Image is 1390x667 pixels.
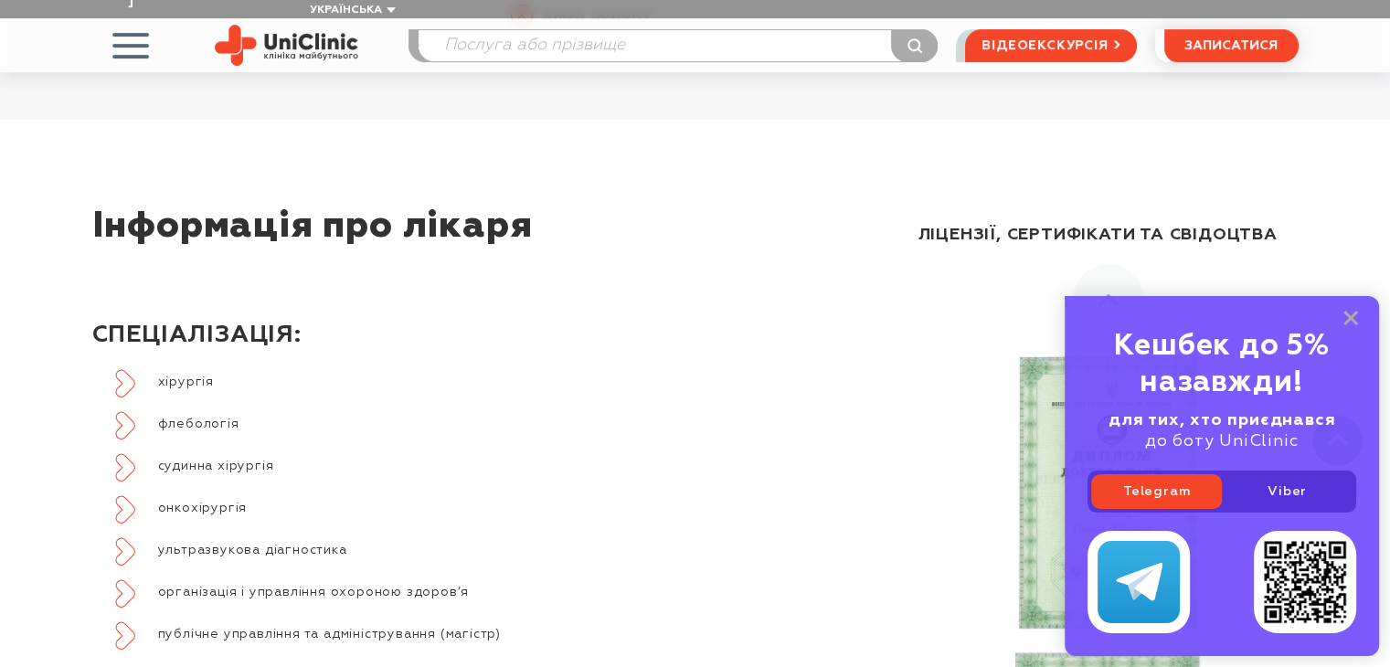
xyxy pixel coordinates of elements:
div: Кешбек до 5% назавжди! [1088,328,1356,401]
a: Telegram [1091,474,1222,509]
li: хірургія [115,369,887,395]
li: ультразвукова діагностика [115,537,887,563]
b: для тих, хто приєднався [1109,412,1335,429]
div: до боту UniClinic [1088,410,1356,452]
input: Послуга або прізвище [419,30,938,61]
a: відеоекскурсія [965,29,1136,62]
li: судинна хірургія [115,453,887,479]
li: флебологія [115,411,887,437]
button: записатися [1164,29,1299,62]
img: Uniclinic [215,25,358,66]
li: онкохірургія [115,495,887,521]
li: організація і управління охороною здоров’я [115,579,887,605]
li: публічне управління та адміністрування (магістр) [115,621,887,647]
span: записатися [1184,39,1278,52]
span: відеоекскурсія [981,30,1108,61]
h3: СПЕЦІАЛІЗАЦІЯ: [92,302,887,369]
a: Viber [1222,474,1353,509]
div: Інформація про лікаря [92,206,887,275]
button: Українська [305,4,396,17]
div: Ліцензії, сертифікати та свідоцтва [918,206,1299,264]
span: Українська [310,5,382,16]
